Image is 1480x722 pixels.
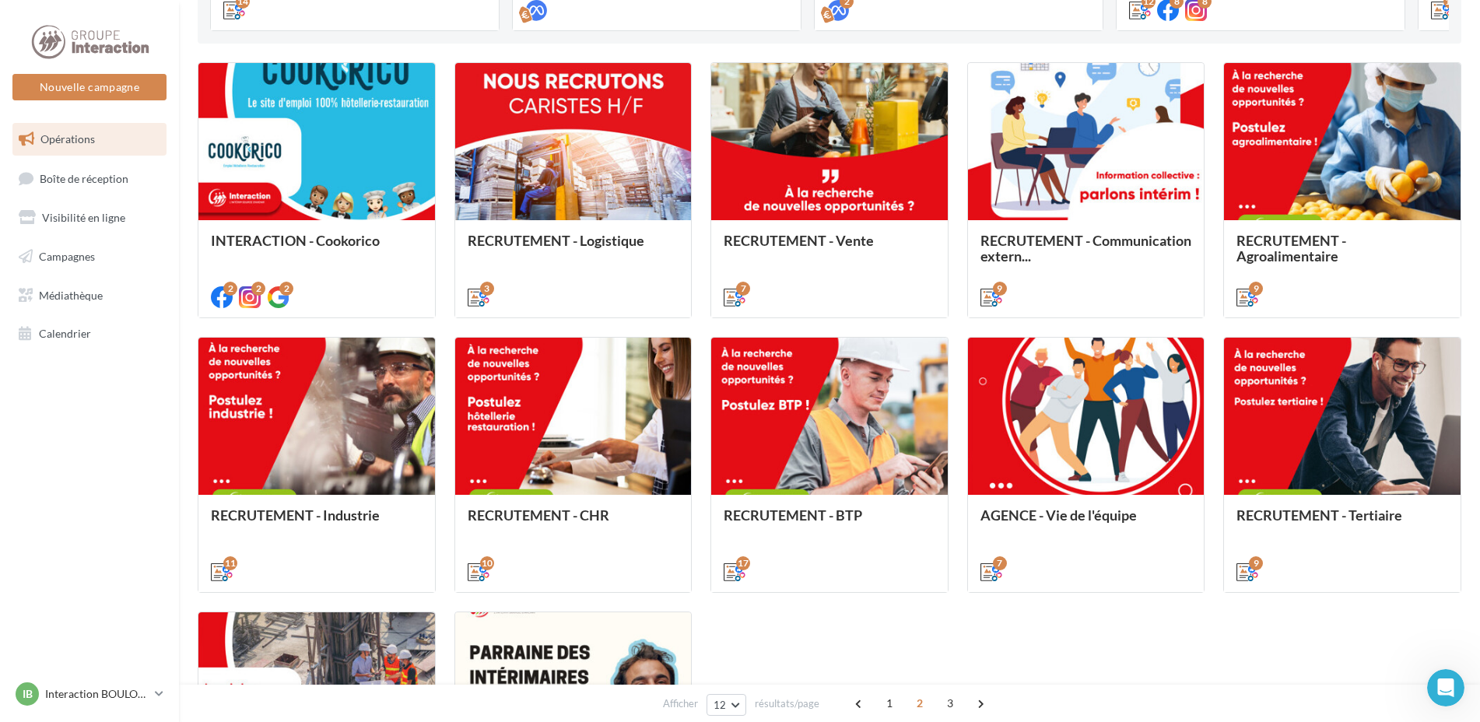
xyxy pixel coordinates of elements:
a: IB Interaction BOULOGNE SUR MER [12,679,167,709]
iframe: Intercom live chat [1427,669,1464,706]
span: RECRUTEMENT - CHR [468,506,609,524]
span: Calendrier [39,327,91,340]
span: 3 [938,691,963,716]
div: 7 [993,556,1007,570]
span: Opérations [40,132,95,145]
div: 2 [279,282,293,296]
a: Calendrier [9,317,170,350]
span: Boîte de réception [40,171,128,184]
a: Boîte de réception [9,162,170,195]
span: RECRUTEMENT - Logistique [468,232,644,249]
span: RECRUTEMENT - Agroalimentaire [1236,232,1346,265]
a: Opérations [9,123,170,156]
span: Visibilité en ligne [42,211,125,224]
div: 9 [993,282,1007,296]
span: résultats/page [755,696,819,711]
span: Médiathèque [39,288,103,301]
div: 11 [223,556,237,570]
div: 9 [1249,556,1263,570]
span: RECRUTEMENT - BTP [724,506,862,524]
span: 2 [907,691,932,716]
button: Nouvelle campagne [12,74,167,100]
p: Interaction BOULOGNE SUR MER [45,686,149,702]
span: RECRUTEMENT - Vente [724,232,874,249]
button: 12 [707,694,746,716]
span: AGENCE - Vie de l'équipe [980,506,1137,524]
div: 10 [480,556,494,570]
a: Médiathèque [9,279,170,312]
span: IB [23,686,33,702]
span: Afficher [663,696,698,711]
span: RECRUTEMENT - Industrie [211,506,380,524]
span: RECRUTEMENT - Communication extern... [980,232,1191,265]
span: 1 [877,691,902,716]
a: Campagnes [9,240,170,273]
span: 12 [714,699,727,711]
div: 17 [736,556,750,570]
span: Campagnes [39,250,95,263]
div: 7 [736,282,750,296]
div: 9 [1249,282,1263,296]
div: 2 [223,282,237,296]
a: Visibilité en ligne [9,202,170,234]
div: 2 [251,282,265,296]
div: 3 [480,282,494,296]
span: RECRUTEMENT - Tertiaire [1236,506,1402,524]
span: INTERACTION - Cookorico [211,232,380,249]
